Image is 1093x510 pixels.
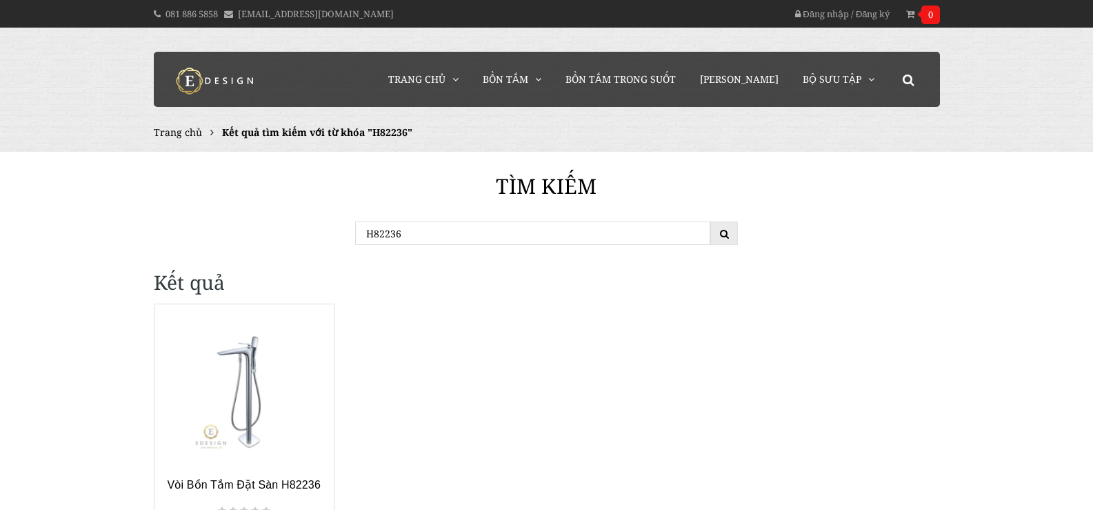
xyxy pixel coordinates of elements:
[700,72,779,86] span: [PERSON_NAME]
[238,8,394,20] a: [EMAIL_ADDRESS][DOMAIN_NAME]
[166,8,218,20] a: 081 886 5858
[792,52,885,107] a: Bộ Sưu Tập
[483,72,528,86] span: Bồn Tắm
[154,269,940,297] h1: Kết quả
[154,126,202,139] a: Trang chủ
[803,72,861,86] span: Bộ Sưu Tập
[222,126,412,139] strong: Kết quả tìm kiếm với từ khóa "H82236"
[164,67,268,95] img: logo Kreiner Germany - Edesign Interior
[168,479,321,491] a: Vòi Bồn Tắm Đặt Sàn H82236
[851,8,854,20] span: /
[355,222,710,245] input: Tìm kiếm ...
[388,72,445,86] span: Trang chủ
[555,52,686,107] a: Bồn Tắm Trong Suốt
[690,52,789,107] a: [PERSON_NAME]
[154,158,940,215] h1: Tìm kiếm
[472,52,552,107] a: Bồn Tắm
[921,6,940,24] span: 0
[378,52,469,107] a: Trang chủ
[565,72,676,86] span: Bồn Tắm Trong Suốt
